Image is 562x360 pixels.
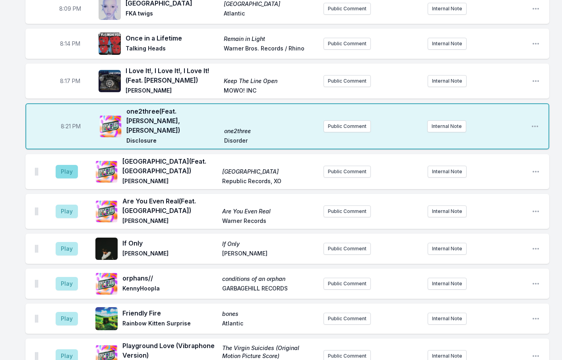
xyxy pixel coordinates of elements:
[224,137,317,146] span: Disorder
[428,205,467,217] button: Internal Note
[324,38,371,50] button: Public Comment
[126,87,219,96] span: [PERSON_NAME]
[122,273,217,283] span: orphans//
[224,45,317,54] span: Warner Bros. Records / Rhino
[122,285,217,294] span: KennyHoopla
[56,277,78,290] button: Play
[122,217,217,226] span: [PERSON_NAME]
[122,319,217,329] span: Rainbow Kitten Surprise
[61,122,81,130] span: Timestamp
[324,120,371,132] button: Public Comment
[99,33,121,55] img: Remain in Light
[35,168,38,176] img: Drag Handle
[122,238,217,248] span: If Only
[126,66,219,85] span: I Love It!, I Love It!, I Love It! (Feat. [PERSON_NAME])
[428,313,467,325] button: Internal Note
[95,307,118,330] img: bones
[222,319,317,329] span: Atlantic
[56,242,78,255] button: Play
[222,285,317,294] span: GARBAGEHILL RECORDS
[324,75,371,87] button: Public Comment
[428,75,467,87] button: Internal Note
[222,207,317,215] span: Are You Even Real
[324,3,371,15] button: Public Comment
[532,77,540,85] button: Open playlist item options
[324,166,371,178] button: Public Comment
[99,70,121,92] img: Keep The Line Open
[428,243,467,255] button: Internal Note
[122,177,217,187] span: [PERSON_NAME]
[222,240,317,248] span: If Only
[222,168,317,176] span: [GEOGRAPHIC_DATA]
[126,10,219,19] span: FKA twigs
[99,115,122,137] img: one2three
[222,177,317,187] span: Republic Records, XO
[60,40,80,48] span: Timestamp
[428,3,467,15] button: Internal Note
[56,205,78,218] button: Play
[35,280,38,288] img: Drag Handle
[122,157,217,176] span: [GEOGRAPHIC_DATA] (Feat. [GEOGRAPHIC_DATA])
[224,77,317,85] span: Keep The Line Open
[532,207,540,215] button: Open playlist item options
[222,310,317,318] span: bones
[35,245,38,253] img: Drag Handle
[35,315,38,323] img: Drag Handle
[224,87,317,96] span: MOWO! INC
[126,45,219,54] span: Talking Heads
[224,10,317,19] span: Atlantic
[122,308,217,318] span: Friendly Fire
[122,196,217,215] span: Are You Even Real (Feat. [GEOGRAPHIC_DATA])
[222,275,317,283] span: conditions of an orphan
[35,207,38,215] img: Drag Handle
[95,161,118,183] img: São Paulo
[532,168,540,176] button: Open playlist item options
[224,127,317,135] span: one2three
[126,33,219,43] span: Once in a Lifetime
[428,38,467,50] button: Internal Note
[427,120,466,132] button: Internal Note
[122,341,217,360] span: Playground Love (Vibraphone Version)
[126,137,219,146] span: Disclosure
[532,40,540,48] button: Open playlist item options
[59,5,81,13] span: Timestamp
[428,166,467,178] button: Internal Note
[532,5,540,13] button: Open playlist item options
[222,217,317,226] span: Warner Records
[122,250,217,259] span: [PERSON_NAME]
[531,122,539,130] button: Open playlist item options
[532,315,540,323] button: Open playlist item options
[56,312,78,325] button: Play
[60,77,80,85] span: Timestamp
[324,278,371,290] button: Public Comment
[428,278,467,290] button: Internal Note
[222,344,317,360] span: The Virgin Suicides (Original Motion Picture Score)
[324,243,371,255] button: Public Comment
[224,35,317,43] span: Remain in Light
[532,245,540,253] button: Open playlist item options
[95,200,118,223] img: Are You Even Real
[95,273,118,295] img: conditions of an orphan
[56,165,78,178] button: Play
[126,106,219,135] span: one2three (Feat. [PERSON_NAME], [PERSON_NAME])
[532,280,540,288] button: Open playlist item options
[532,352,540,360] button: Open playlist item options
[222,250,317,259] span: [PERSON_NAME]
[324,205,371,217] button: Public Comment
[324,313,371,325] button: Public Comment
[95,238,118,260] img: If Only
[35,352,38,360] img: Drag Handle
